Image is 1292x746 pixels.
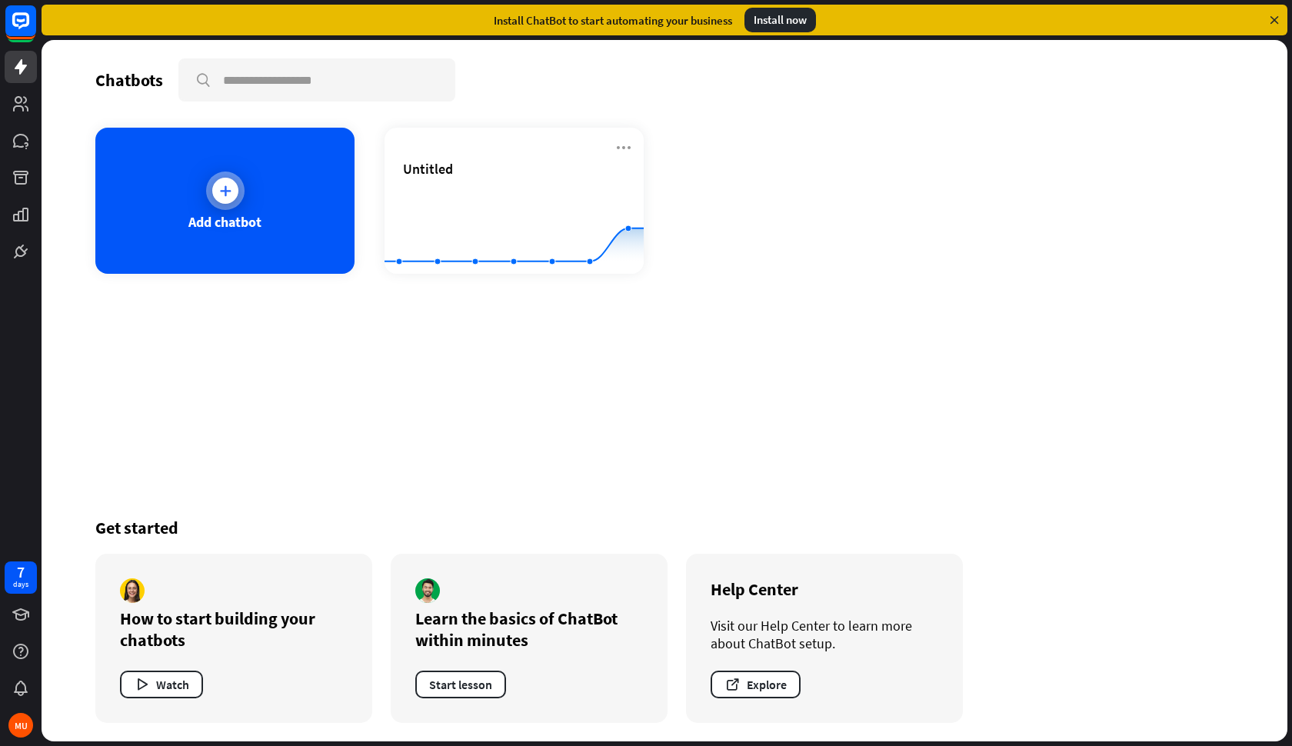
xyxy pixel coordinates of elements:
button: Open LiveChat chat widget [12,6,58,52]
div: days [13,579,28,590]
div: Install ChatBot to start automating your business [494,13,732,28]
div: 7 [17,565,25,579]
div: Help Center [711,578,938,600]
img: author [120,578,145,603]
div: Learn the basics of ChatBot within minutes [415,608,643,651]
button: Start lesson [415,671,506,698]
button: Watch [120,671,203,698]
div: Chatbots [95,69,163,91]
div: MU [8,713,33,738]
button: Explore [711,671,801,698]
div: How to start building your chatbots [120,608,348,651]
div: Add chatbot [188,213,261,231]
div: Visit our Help Center to learn more about ChatBot setup. [711,617,938,652]
div: Get started [95,517,1234,538]
span: Untitled [403,160,453,178]
img: author [415,578,440,603]
div: Install now [744,8,816,32]
a: 7 days [5,561,37,594]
